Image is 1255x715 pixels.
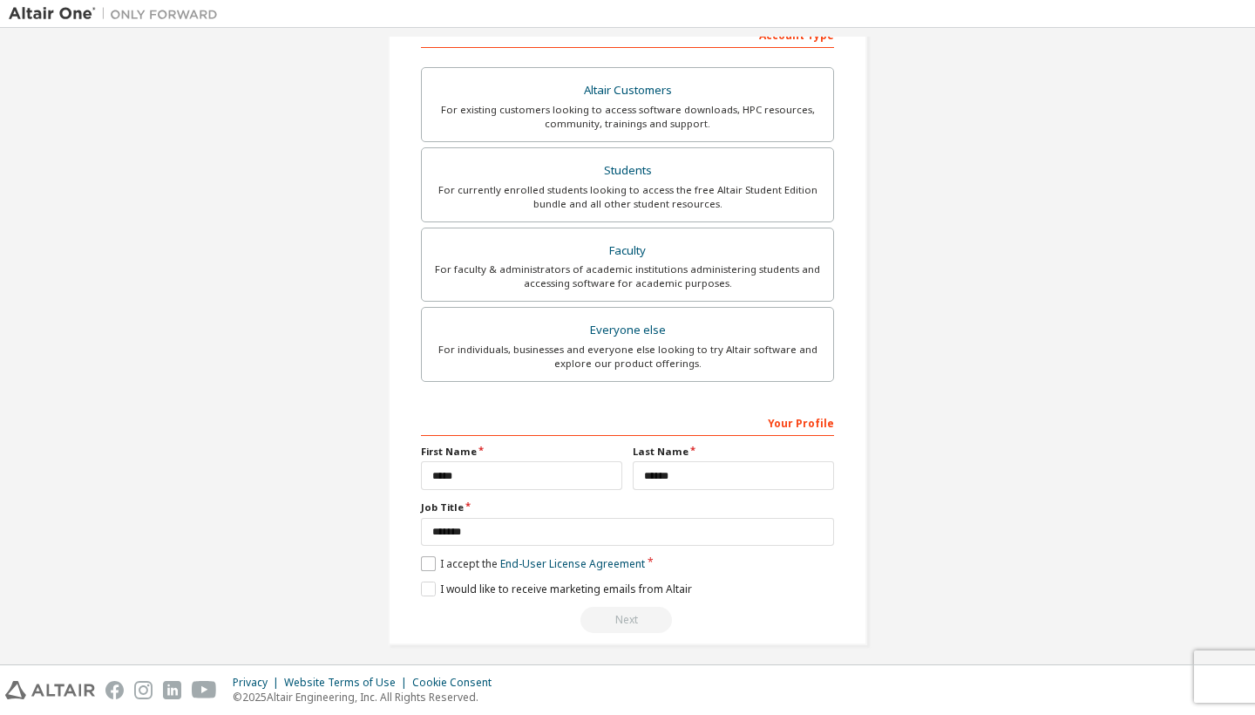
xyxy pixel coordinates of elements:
[432,103,823,131] div: For existing customers looking to access software downloads, HPC resources, community, trainings ...
[432,183,823,211] div: For currently enrolled students looking to access the free Altair Student Edition bundle and all ...
[432,318,823,343] div: Everyone else
[412,676,502,690] div: Cookie Consent
[9,5,227,23] img: Altair One
[421,500,834,514] label: Job Title
[432,262,823,290] div: For faculty & administrators of academic institutions administering students and accessing softwa...
[432,239,823,263] div: Faculty
[421,607,834,633] div: Read and acccept EULA to continue
[105,681,124,699] img: facebook.svg
[421,408,834,436] div: Your Profile
[421,582,692,596] label: I would like to receive marketing emails from Altair
[421,556,645,571] label: I accept the
[233,676,284,690] div: Privacy
[432,159,823,183] div: Students
[500,556,645,571] a: End-User License Agreement
[192,681,217,699] img: youtube.svg
[284,676,412,690] div: Website Terms of Use
[163,681,181,699] img: linkedin.svg
[432,78,823,103] div: Altair Customers
[421,445,622,459] label: First Name
[432,343,823,371] div: For individuals, businesses and everyone else looking to try Altair software and explore our prod...
[233,690,502,705] p: © 2025 Altair Engineering, Inc. All Rights Reserved.
[5,681,95,699] img: altair_logo.svg
[134,681,153,699] img: instagram.svg
[633,445,834,459] label: Last Name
